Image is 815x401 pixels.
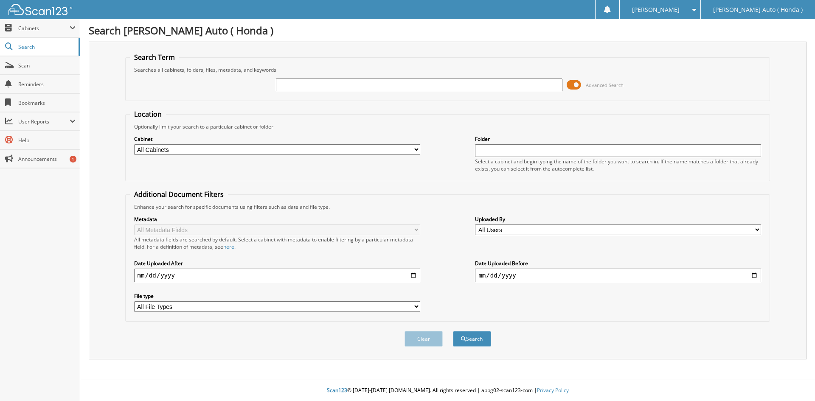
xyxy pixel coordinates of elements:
[8,4,72,15] img: scan123-logo-white.svg
[327,387,347,394] span: Scan123
[475,260,761,267] label: Date Uploaded Before
[18,118,70,125] span: User Reports
[18,137,76,144] span: Help
[18,99,76,107] span: Bookmarks
[632,7,680,12] span: [PERSON_NAME]
[18,155,76,163] span: Announcements
[89,23,807,37] h1: Search [PERSON_NAME] Auto ( Honda )
[134,236,420,250] div: All metadata fields are searched by default. Select a cabinet with metadata to enable filtering b...
[134,292,420,300] label: File type
[475,216,761,223] label: Uploaded By
[537,387,569,394] a: Privacy Policy
[134,135,420,143] label: Cabinet
[130,123,766,130] div: Optionally limit your search to a particular cabinet or folder
[475,135,761,143] label: Folder
[713,7,803,12] span: [PERSON_NAME] Auto ( Honda )
[475,158,761,172] div: Select a cabinet and begin typing the name of the folder you want to search in. If the name match...
[130,66,766,73] div: Searches all cabinets, folders, files, metadata, and keywords
[134,216,420,223] label: Metadata
[134,260,420,267] label: Date Uploaded After
[130,53,179,62] legend: Search Term
[130,203,766,210] div: Enhance your search for specific documents using filters such as date and file type.
[130,109,166,119] legend: Location
[453,331,491,347] button: Search
[80,380,815,401] div: © [DATE]-[DATE] [DOMAIN_NAME]. All rights reserved | appg02-scan123-com |
[130,190,228,199] legend: Additional Document Filters
[475,269,761,282] input: end
[223,243,234,250] a: here
[18,81,76,88] span: Reminders
[18,62,76,69] span: Scan
[18,43,74,50] span: Search
[70,156,76,163] div: 1
[134,269,420,282] input: start
[18,25,70,32] span: Cabinets
[405,331,443,347] button: Clear
[586,82,624,88] span: Advanced Search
